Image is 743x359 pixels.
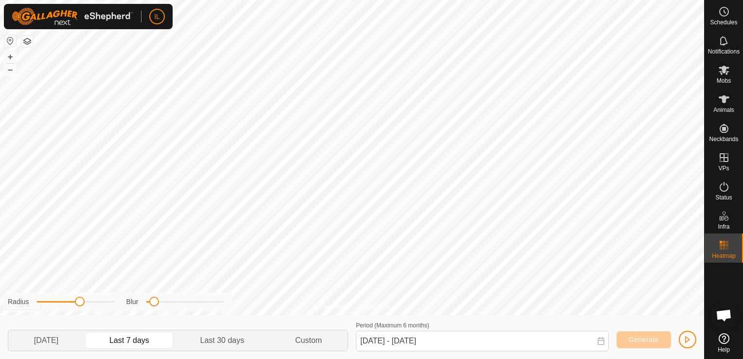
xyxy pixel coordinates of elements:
label: Period (Maximum 6 months) [356,322,429,329]
span: Generate [629,336,659,343]
span: Schedules [710,19,737,25]
button: + [4,51,16,63]
span: Custom [295,335,322,346]
button: Map Layers [21,36,33,47]
a: Contact Us [362,303,390,311]
a: Help [705,329,743,357]
span: Notifications [708,49,740,54]
a: Privacy Policy [314,303,350,311]
label: Blur [126,297,139,307]
span: IL [154,12,160,22]
span: Infra [718,224,729,230]
span: Mobs [717,78,731,84]
span: VPs [718,165,729,171]
span: [DATE] [34,335,58,346]
button: Generate [617,331,671,348]
span: Status [715,195,732,200]
span: Last 7 days [109,335,149,346]
span: Animals [713,107,734,113]
div: Open chat [709,301,739,330]
button: – [4,64,16,75]
label: Radius [8,297,29,307]
img: Gallagher Logo [12,8,133,25]
span: Help [718,347,730,353]
span: Heatmap [712,253,736,259]
span: Last 30 days [200,335,245,346]
button: Reset Map [4,35,16,47]
span: Neckbands [709,136,738,142]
